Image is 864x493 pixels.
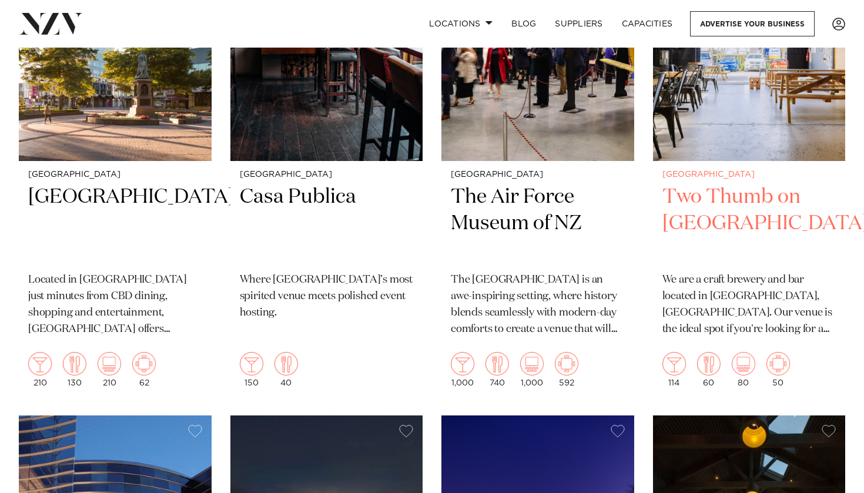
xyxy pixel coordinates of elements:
img: dining.png [274,352,298,375]
h2: Two Thumb on [GEOGRAPHIC_DATA] [662,184,836,263]
img: theatre.png [732,352,755,375]
div: 1,000 [451,352,474,387]
div: 62 [132,352,156,387]
small: [GEOGRAPHIC_DATA] [451,170,625,179]
img: theatre.png [98,352,121,375]
div: 740 [485,352,509,387]
div: 50 [766,352,790,387]
div: 1,000 [520,352,544,387]
img: cocktail.png [451,352,474,375]
img: dining.png [485,352,509,375]
img: meeting.png [132,352,156,375]
div: 150 [240,352,263,387]
p: The [GEOGRAPHIC_DATA] is an awe-inspiring setting, where history blends seamlessly with modern-da... [451,272,625,338]
p: Located in [GEOGRAPHIC_DATA] just minutes from CBD dining, shopping and entertainment, [GEOGRAPHI... [28,272,202,338]
div: 114 [662,352,686,387]
h2: Casa Publica [240,184,414,263]
img: dining.png [697,352,721,375]
div: 130 [63,352,86,387]
h2: [GEOGRAPHIC_DATA] [28,184,202,263]
img: cocktail.png [662,352,686,375]
small: [GEOGRAPHIC_DATA] [662,170,836,179]
a: Locations [420,11,502,36]
img: nzv-logo.png [19,13,83,34]
a: Capacities [612,11,682,36]
img: meeting.png [766,352,790,375]
div: 80 [732,352,755,387]
small: [GEOGRAPHIC_DATA] [240,170,414,179]
div: 40 [274,352,298,387]
p: We are a craft brewery and bar located in [GEOGRAPHIC_DATA], [GEOGRAPHIC_DATA]. Our venue is the ... [662,272,836,338]
div: 210 [98,352,121,387]
p: Where [GEOGRAPHIC_DATA]’s most spirited venue meets polished event hosting. [240,272,414,321]
img: cocktail.png [240,352,263,375]
h2: The Air Force Museum of NZ [451,184,625,263]
img: meeting.png [555,352,578,375]
div: 210 [28,352,52,387]
a: BLOG [502,11,545,36]
img: theatre.png [520,352,544,375]
div: 592 [555,352,578,387]
div: 60 [697,352,721,387]
small: [GEOGRAPHIC_DATA] [28,170,202,179]
img: cocktail.png [28,352,52,375]
a: SUPPLIERS [545,11,612,36]
a: Advertise your business [690,11,815,36]
img: dining.png [63,352,86,375]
